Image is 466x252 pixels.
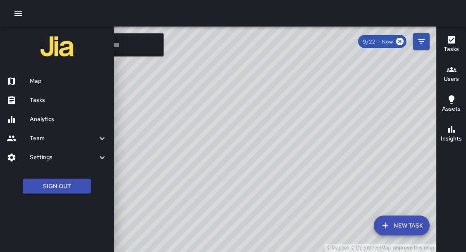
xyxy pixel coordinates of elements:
button: Sign Out [23,179,91,194]
h6: Tasks [444,45,459,54]
h6: Users [444,75,459,84]
h6: Tasks [30,96,107,105]
button: New Task [374,216,430,235]
h6: Assets [442,104,461,114]
h6: Team [30,134,97,143]
h6: Settings [30,153,97,162]
h6: Map [30,77,107,86]
h6: Insights [441,134,462,143]
h6: Analytics [30,115,107,124]
img: jia-logo [41,30,74,63]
